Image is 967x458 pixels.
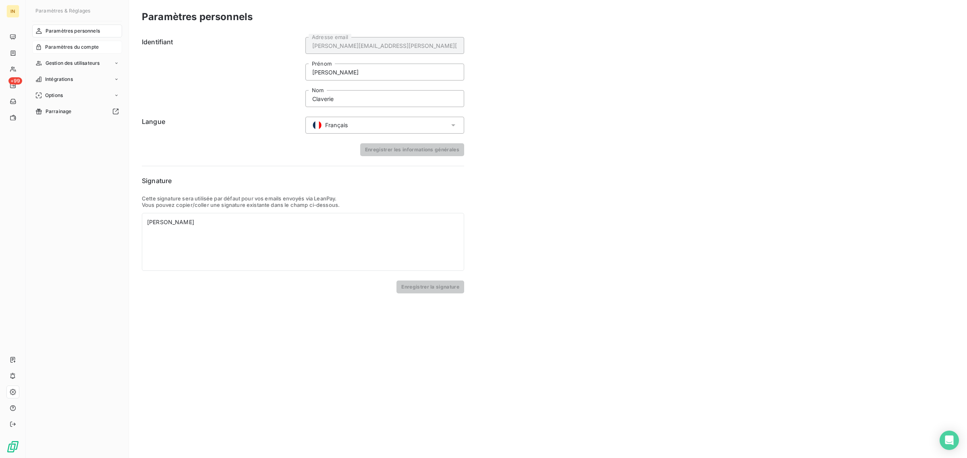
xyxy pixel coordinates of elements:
[32,73,122,86] a: Intégrations
[46,60,100,67] span: Gestion des utilisateurs
[8,77,22,85] span: +99
[396,281,464,293] button: Enregistrer la signature
[32,25,122,37] a: Paramètres personnels
[142,10,253,24] h3: Paramètres personnels
[32,41,122,54] a: Paramètres du compte
[45,92,63,99] span: Options
[305,37,464,54] input: placeholder
[46,108,72,115] span: Parrainage
[35,8,90,14] span: Paramètres & Réglages
[940,431,959,450] div: Open Intercom Messenger
[142,176,464,186] h6: Signature
[147,218,459,226] div: [PERSON_NAME]
[305,90,464,107] input: placeholder
[32,105,122,118] a: Parrainage
[6,440,19,453] img: Logo LeanPay
[325,121,348,129] span: Français
[46,27,100,35] span: Paramètres personnels
[142,117,301,134] h6: Langue
[360,143,464,156] button: Enregistrer les informations générales
[32,57,122,70] a: Gestion des utilisateurs
[305,64,464,80] input: placeholder
[142,195,464,202] p: Cette signature sera utilisée par défaut pour vos emails envoyés via LeanPay.
[6,5,19,18] div: IN
[45,76,73,83] span: Intégrations
[6,79,19,92] a: +99
[142,202,464,208] p: Vous pouvez copier/coller une signature existante dans le champ ci-dessous.
[45,43,99,51] span: Paramètres du compte
[142,37,301,107] h6: Identifiant
[32,89,122,102] a: Options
